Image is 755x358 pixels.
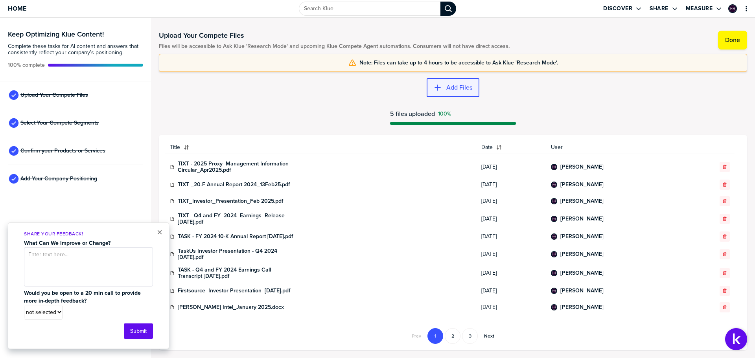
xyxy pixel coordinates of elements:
img: 18a3b2b16f2a4ab4654608922eaf97b7-sml.png [552,234,556,239]
a: TASK - Q4 and FY 2024 Earnings Call Transcript [DATE].pdf [178,267,296,279]
label: Share [650,5,668,12]
strong: Would you be open to a 20 min call to provide more in-depth feedback? [24,289,142,305]
h1: Upload Your Compete Files [159,31,510,40]
span: [DATE] [481,288,541,294]
button: Go to previous page [407,328,426,344]
span: [DATE] [481,270,541,276]
div: Holly Hanak-Weaver [551,270,557,276]
img: 18a3b2b16f2a4ab4654608922eaf97b7-sml.png [552,252,556,257]
a: [PERSON_NAME] [560,182,604,188]
span: User [551,144,685,151]
span: [DATE] [481,216,541,222]
img: 18a3b2b16f2a4ab4654608922eaf97b7-sml.png [552,305,556,310]
a: TIXT_Investor_Presentation_Feb 2025.pdf [178,198,283,204]
a: TaskUs Investor Presentation - Q4 2024 [DATE].pdf [178,248,296,261]
div: Holly Hanak-Weaver [728,4,737,13]
button: Go to page 2 [445,328,460,344]
img: 18a3b2b16f2a4ab4654608922eaf97b7-sml.png [552,288,556,293]
a: TELUS_Digital_Sustainability_and_ESG_Report 2024_Apr2025.pdf [178,142,296,154]
label: Discover [603,5,632,12]
span: Success [438,111,451,117]
img: 18a3b2b16f2a4ab4654608922eaf97b7-sml.png [552,271,556,275]
button: Close [157,228,162,237]
span: [DATE] [481,182,541,188]
div: Holly Hanak-Weaver [551,182,557,188]
div: Holly Hanak-Weaver [551,164,557,170]
div: Holly Hanak-Weaver [551,198,557,204]
img: 18a3b2b16f2a4ab4654608922eaf97b7-sml.png [552,217,556,221]
span: Confirm your Products or Services [20,148,105,154]
span: [DATE] [481,164,541,170]
span: Active [8,62,45,68]
a: TIXT _20-F Annual Report 2024_13Feb25.pdf [178,182,290,188]
span: 5 files uploaded [390,110,435,117]
div: Holly Hanak-Weaver [551,304,557,310]
a: TIXT _Q4 and FY_2024_Earnings_Release [DATE].pdf [178,213,296,225]
a: TIXT - 2025 Proxy_Management Information Circular_Apr2025.pdf [178,161,296,173]
a: Edit Profile [727,4,738,14]
div: Holly Hanak-Weaver [551,216,557,222]
div: Holly Hanak-Weaver [551,251,557,257]
span: Home [8,5,26,12]
img: 18a3b2b16f2a4ab4654608922eaf97b7-sml.png [552,165,556,169]
button: Go to page 3 [462,328,478,344]
a: [PERSON_NAME] [560,251,604,257]
a: [PERSON_NAME] [560,270,604,276]
span: Files will be accessible to Ask Klue 'Research Mode' and upcoming Klue Compete Agent automations.... [159,43,510,50]
img: 18a3b2b16f2a4ab4654608922eaf97b7-sml.png [552,199,556,204]
span: Complete these tasks for AI content and answers that consistently reflect your company’s position... [8,43,143,56]
strong: What Can We Improve or Change? [24,239,110,247]
h3: Keep Optimizing Klue Content! [8,31,143,38]
img: 18a3b2b16f2a4ab4654608922eaf97b7-sml.png [552,182,556,187]
p: Share Your Feedback! [24,231,153,237]
input: Search Klue [299,2,440,16]
span: [DATE] [481,251,541,257]
button: Open Support Center [725,328,747,350]
a: [PERSON_NAME] [560,233,604,240]
label: Measure [686,5,713,12]
span: [DATE] [481,304,541,310]
label: Add Files [446,84,472,92]
a: [PERSON_NAME] [560,304,604,310]
span: Date [481,144,493,151]
span: Note: Files can take up to 4 hours to be accessible to Ask Klue 'Research Mode'. [359,60,558,66]
span: [DATE] [481,233,541,240]
a: [PERSON_NAME] [560,164,604,170]
div: Holly Hanak-Weaver [551,288,557,294]
nav: Pagination Navigation [406,328,500,344]
span: Add Your Company Positioning [20,176,97,182]
div: Search Klue [440,2,456,16]
button: Go to next page [479,328,499,344]
span: Upload Your Compete Files [20,92,88,98]
label: Done [725,36,740,44]
a: [PERSON_NAME] [560,216,604,222]
span: Title [170,144,180,151]
span: [DATE] [481,198,541,204]
a: [PERSON_NAME] [560,288,604,294]
div: Holly Hanak-Weaver [551,233,557,240]
a: [PERSON_NAME] [560,198,604,204]
a: Firstsource_Investor Presentation_[DATE].pdf [178,288,290,294]
a: [PERSON_NAME] Intel_January 2025.docx [178,304,284,310]
span: Select Your Compete Segments [20,120,99,126]
img: 18a3b2b16f2a4ab4654608922eaf97b7-sml.png [729,5,736,12]
button: Submit [124,323,153,339]
a: TASK - FY 2024 10-K Annual Report [DATE].pdf [178,233,293,240]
